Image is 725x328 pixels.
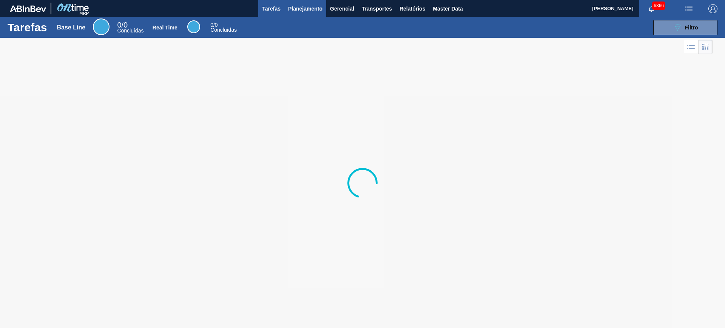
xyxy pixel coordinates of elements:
[708,4,717,13] img: Logout
[262,4,281,13] span: Tarefas
[117,28,143,34] span: Concluídas
[210,22,213,28] span: 0
[117,22,143,33] div: Base Line
[93,18,110,35] div: Base Line
[433,4,463,13] span: Master Data
[57,24,86,31] div: Base Line
[10,5,46,12] img: TNhmsLtSVTkK8tSr43FrP2fwEKptu5GPRR3wAAAABJRU5ErkJggg==
[639,3,663,14] button: Notificações
[187,20,200,33] div: Real Time
[684,4,693,13] img: userActions
[330,4,354,13] span: Gerencial
[210,22,217,28] span: / 0
[117,21,121,29] span: 0
[652,2,665,10] span: 6366
[117,21,128,29] span: / 0
[153,25,177,31] div: Real Time
[8,23,47,32] h1: Tarefas
[362,4,392,13] span: Transportes
[685,25,698,31] span: Filtro
[210,27,237,33] span: Concluídas
[653,20,717,35] button: Filtro
[400,4,425,13] span: Relatórios
[288,4,322,13] span: Planejamento
[210,23,237,32] div: Real Time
